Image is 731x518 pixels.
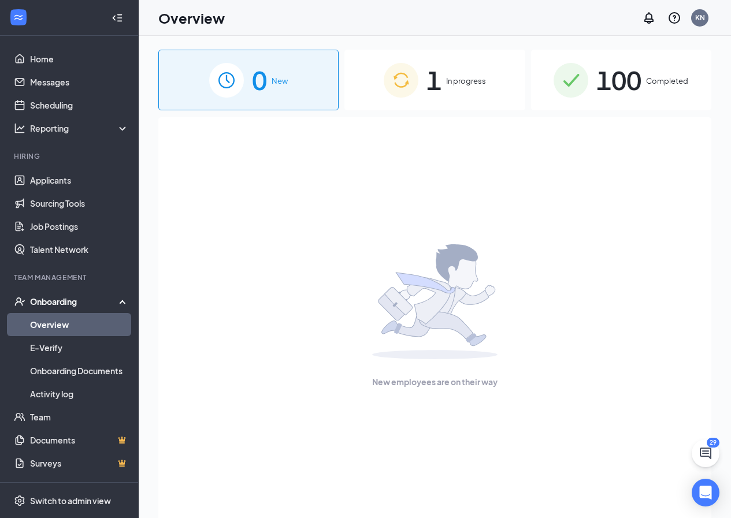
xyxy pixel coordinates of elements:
[426,60,441,100] span: 1
[30,169,129,192] a: Applicants
[699,446,713,460] svg: ChatActive
[112,12,123,24] svg: Collapse
[30,47,129,70] a: Home
[692,439,719,467] button: ChatActive
[13,12,24,23] svg: WorkstreamLogo
[446,75,486,87] span: In progress
[30,94,129,117] a: Scheduling
[30,313,129,336] a: Overview
[14,273,127,282] div: Team Management
[596,60,641,100] span: 100
[692,479,719,506] div: Open Intercom Messenger
[30,452,129,475] a: SurveysCrown
[30,122,129,134] div: Reporting
[30,382,129,405] a: Activity log
[707,438,719,448] div: 29
[14,122,25,134] svg: Analysis
[372,375,498,388] span: New employees are on their way
[30,336,129,359] a: E-Verify
[695,13,705,23] div: KN
[30,296,119,307] div: Onboarding
[30,359,129,382] a: Onboarding Documents
[158,8,225,28] h1: Overview
[30,192,129,215] a: Sourcing Tools
[30,215,129,238] a: Job Postings
[14,296,25,307] svg: UserCheck
[30,495,111,506] div: Switch to admin view
[30,70,129,94] a: Messages
[642,11,656,25] svg: Notifications
[252,60,267,100] span: 0
[14,495,25,506] svg: Settings
[30,405,129,428] a: Team
[272,75,288,87] span: New
[14,151,127,161] div: Hiring
[30,428,129,452] a: DocumentsCrown
[30,238,129,261] a: Talent Network
[646,75,688,87] span: Completed
[667,11,681,25] svg: QuestionInfo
